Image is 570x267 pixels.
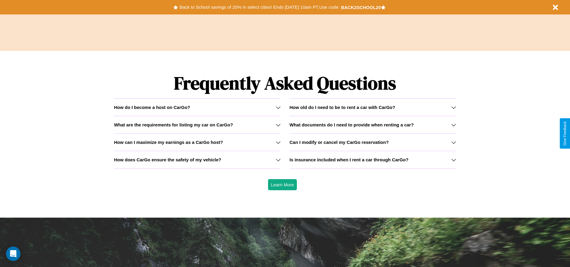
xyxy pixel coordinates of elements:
[114,140,223,145] h3: How can I maximize my earnings as a CarGo host?
[114,105,190,110] h3: How do I become a host on CarGo?
[114,157,221,162] h3: How does CarGo ensure the safety of my vehicle?
[114,68,456,98] h1: Frequently Asked Questions
[290,140,389,145] h3: Can I modify or cancel my CarGo reservation?
[290,157,409,162] h3: Is insurance included when I rent a car through CarGo?
[290,122,414,127] h3: What documents do I need to provide when renting a car?
[6,247,20,261] div: Open Intercom Messenger
[114,122,233,127] h3: What are the requirements for listing my car on CarGo?
[563,121,567,146] div: Give Feedback
[341,5,381,10] b: BACK2SCHOOL20
[290,105,395,110] h3: How old do I need to be to rent a car with CarGo?
[268,179,297,190] button: Learn More
[178,3,341,11] button: Back to School savings of 20% in select cities! Ends [DATE] 10am PT.Use code:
